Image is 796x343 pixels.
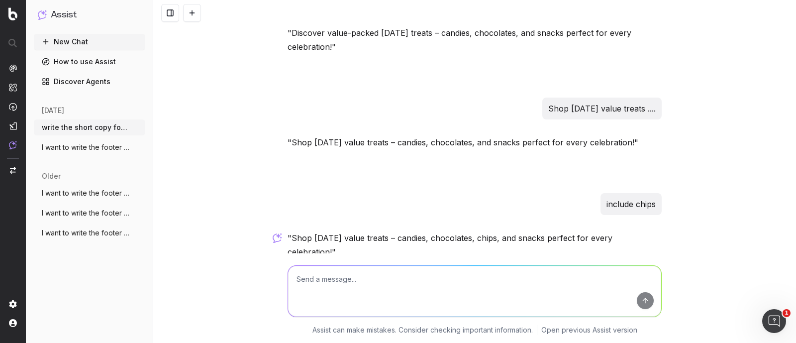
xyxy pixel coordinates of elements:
[273,233,282,243] img: Botify assist logo
[9,103,17,111] img: Activation
[34,205,145,221] button: I want to write the footer text. The foo
[51,8,77,22] h1: Assist
[34,139,145,155] button: I want to write the footer text. The foo
[42,142,129,152] span: I want to write the footer text. The foo
[38,10,47,19] img: Assist
[312,325,533,335] p: Assist can make mistakes. Consider checking important information.
[783,309,791,317] span: 1
[288,231,662,259] p: "Shop [DATE] value treats – candies, chocolates, chips, and snacks perfect for every celebration!"
[541,325,637,335] a: Open previous Assist version
[42,122,129,132] span: write the short copy for the url: https:
[42,106,64,115] span: [DATE]
[288,135,662,149] p: "Shop [DATE] value treats – candies, chocolates, and snacks perfect for every celebration!"
[9,64,17,72] img: Analytics
[9,141,17,149] img: Assist
[34,34,145,50] button: New Chat
[288,26,662,54] p: "Discover value-packed [DATE] treats – candies, chocolates, and snacks perfect for every celebrat...
[38,8,141,22] button: Assist
[9,122,17,130] img: Studio
[42,208,129,218] span: I want to write the footer text. The foo
[42,228,129,238] span: I want to write the footer text. The foo
[548,102,656,115] p: Shop [DATE] value treats ....
[9,83,17,92] img: Intelligence
[34,74,145,90] a: Discover Agents
[9,300,17,308] img: Setting
[762,309,786,333] iframe: Intercom live chat
[34,185,145,201] button: I want to write the footer text. The foo
[9,319,17,327] img: My account
[42,171,61,181] span: older
[34,119,145,135] button: write the short copy for the url: https:
[8,7,17,20] img: Botify logo
[34,54,145,70] a: How to use Assist
[34,225,145,241] button: I want to write the footer text. The foo
[606,197,656,211] p: include chips
[42,188,129,198] span: I want to write the footer text. The foo
[10,167,16,174] img: Switch project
